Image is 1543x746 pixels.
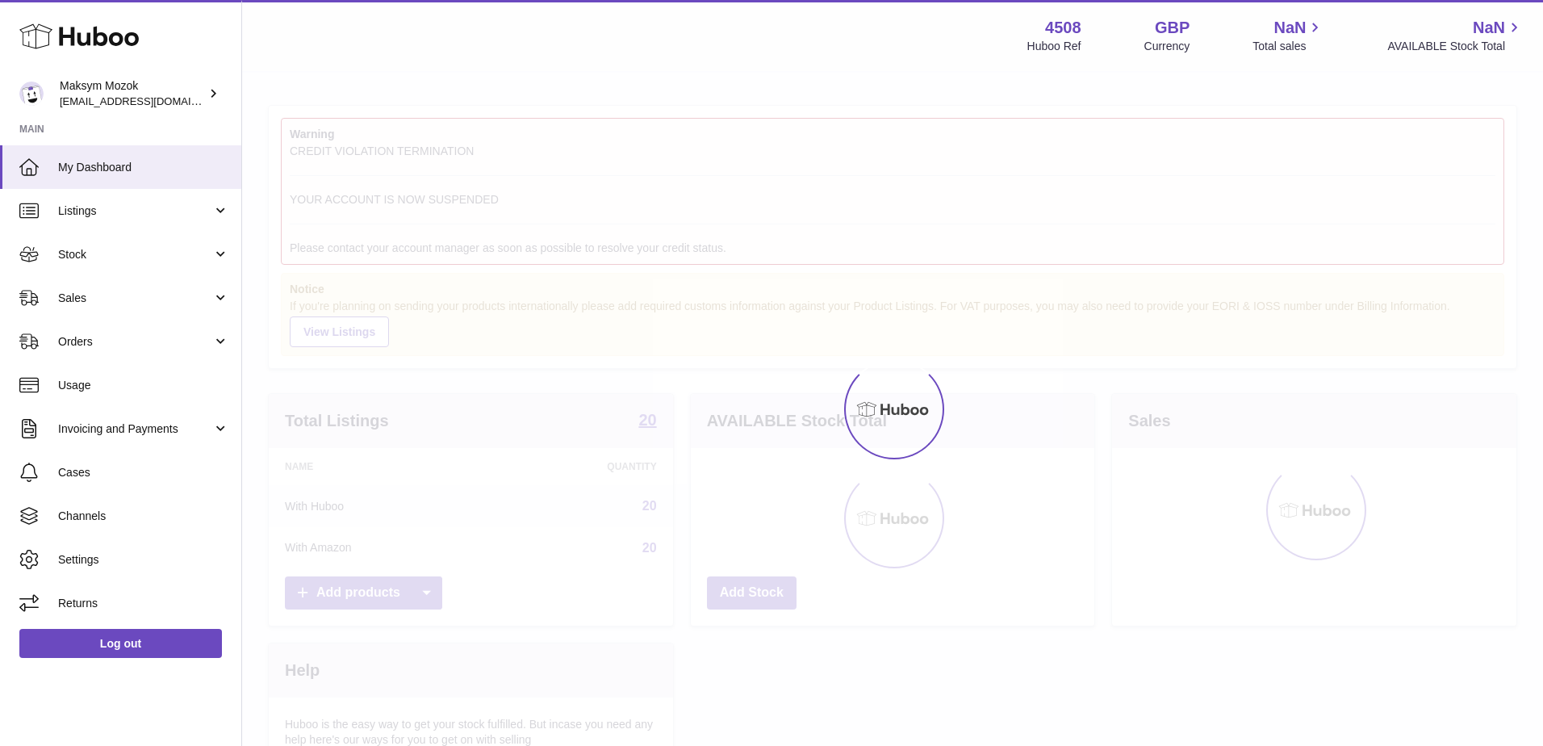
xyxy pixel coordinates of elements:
span: Returns [58,596,229,611]
span: NaN [1273,17,1306,39]
div: Huboo Ref [1027,39,1081,54]
strong: 4508 [1045,17,1081,39]
a: Log out [19,629,222,658]
span: Invoicing and Payments [58,421,212,437]
span: Total sales [1252,39,1324,54]
span: Listings [58,203,212,219]
a: NaN AVAILABLE Stock Total [1387,17,1524,54]
span: Usage [58,378,229,393]
span: AVAILABLE Stock Total [1387,39,1524,54]
span: NaN [1473,17,1505,39]
span: Orders [58,334,212,350]
strong: GBP [1155,17,1190,39]
span: Stock [58,247,212,262]
span: Settings [58,552,229,568]
span: Cases [58,465,229,480]
span: Sales [58,291,212,306]
span: Channels [58,509,229,524]
img: internalAdmin-4508@internal.huboo.com [19,82,44,106]
span: [EMAIL_ADDRESS][DOMAIN_NAME] [60,94,237,107]
div: Currency [1144,39,1190,54]
span: My Dashboard [58,160,229,175]
a: NaN Total sales [1252,17,1324,54]
div: Maksym Mozok [60,78,205,109]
